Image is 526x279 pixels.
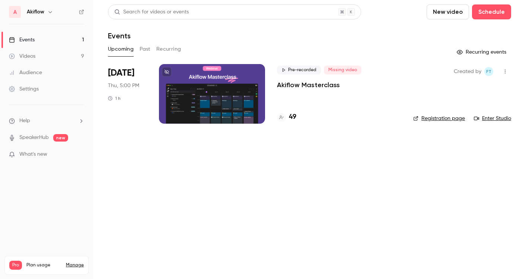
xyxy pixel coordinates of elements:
span: Pre-recorded [277,66,321,74]
button: Recurring [156,43,181,55]
div: Sep 18 Thu, 5:00 PM (Europe/Madrid) [108,64,147,124]
button: Schedule [472,4,511,19]
span: [DATE] [108,67,134,79]
a: SpeakerHub [19,134,49,142]
div: 1 h [108,95,121,101]
span: Thu, 5:00 PM [108,82,139,89]
a: Registration page [413,115,465,122]
div: Events [9,36,35,44]
button: Recurring events [453,46,511,58]
span: What's new [19,150,47,158]
div: Settings [9,85,39,93]
h4: 49 [289,112,296,122]
span: Francesco Tai Bernardelli [484,67,493,76]
button: Past [140,43,150,55]
span: Plan usage [26,262,61,268]
button: Upcoming [108,43,134,55]
span: A [13,8,17,16]
div: Audience [9,69,42,76]
h1: Events [108,31,131,40]
a: 49 [277,112,296,122]
a: Manage [66,262,84,268]
a: Enter Studio [474,115,511,122]
a: Akiflow Masterclass [277,80,340,89]
span: FT [486,67,491,76]
h6: Akiflow [27,8,44,16]
button: New video [427,4,469,19]
span: Missing video [324,66,361,74]
span: Created by [454,67,481,76]
span: Help [19,117,30,125]
span: Pro [9,261,22,270]
div: Videos [9,53,35,60]
li: help-dropdown-opener [9,117,84,125]
div: Search for videos or events [114,8,189,16]
span: new [53,134,68,142]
